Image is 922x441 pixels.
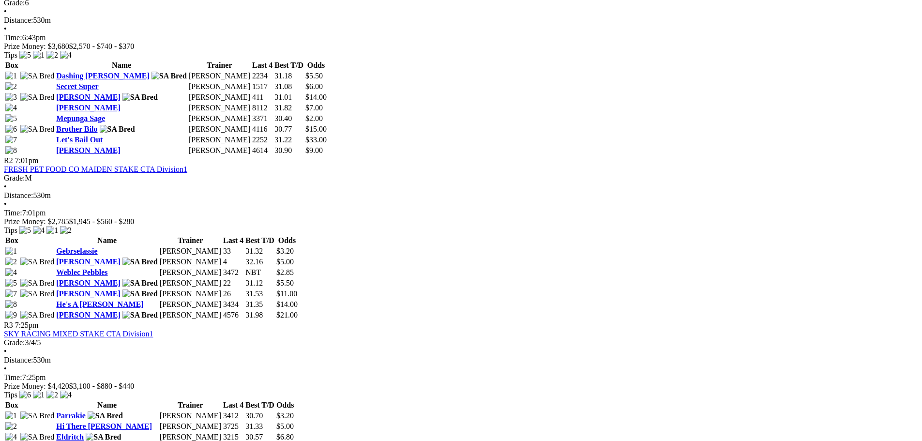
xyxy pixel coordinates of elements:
[5,236,18,244] span: Box
[305,93,327,101] span: $14.00
[274,103,304,113] td: 31.82
[5,289,17,298] img: 7
[20,279,55,288] img: SA Bred
[159,236,222,245] th: Trainer
[276,268,294,276] span: $2.85
[4,156,13,165] span: R2
[4,209,22,217] span: Time:
[245,400,275,410] th: Best T/D
[20,258,55,266] img: SA Bred
[56,114,105,122] a: Mepunga Sage
[122,258,158,266] img: SA Bred
[245,268,275,277] td: NBT
[252,124,273,134] td: 4116
[56,311,120,319] a: [PERSON_NAME]
[4,373,918,382] div: 7:25pm
[4,191,918,200] div: 530m
[100,125,135,134] img: SA Bred
[252,114,273,123] td: 3371
[5,311,17,319] img: 9
[223,246,244,256] td: 33
[56,125,97,133] a: Brother Bilo
[305,146,323,154] span: $9.00
[56,146,120,154] a: [PERSON_NAME]
[159,300,222,309] td: [PERSON_NAME]
[5,300,17,309] img: 8
[20,72,55,80] img: SA Bred
[4,365,7,373] span: •
[159,268,222,277] td: [PERSON_NAME]
[252,146,273,155] td: 4614
[20,289,55,298] img: SA Bred
[5,93,17,102] img: 3
[4,33,918,42] div: 6:43pm
[56,82,98,91] a: Secret Super
[274,124,304,134] td: 30.77
[4,174,25,182] span: Grade:
[5,136,17,144] img: 7
[252,103,273,113] td: 8112
[56,104,120,112] a: [PERSON_NAME]
[223,236,244,245] th: Last 4
[5,422,17,431] img: 2
[19,226,31,235] img: 5
[33,391,45,399] img: 1
[305,61,327,70] th: Odds
[56,300,143,308] a: He's A [PERSON_NAME]
[56,433,84,441] a: Eldritch
[56,400,158,410] th: Name
[4,25,7,33] span: •
[245,289,275,299] td: 31.53
[19,391,31,399] img: 6
[5,247,17,256] img: 1
[122,279,158,288] img: SA Bred
[4,165,187,173] a: FRESH PET FOOD CO MAIDEN STAKE CTA Division1
[4,391,17,399] span: Tips
[252,61,273,70] th: Last 4
[4,373,22,381] span: Time:
[4,338,918,347] div: 3/4/5
[46,391,58,399] img: 2
[245,236,275,245] th: Best T/D
[88,411,123,420] img: SA Bred
[4,16,918,25] div: 530m
[56,289,120,298] a: [PERSON_NAME]
[188,124,251,134] td: [PERSON_NAME]
[151,72,187,80] img: SA Bred
[4,42,918,51] div: Prize Money: $3,680
[4,330,153,338] a: SKY RACING MIXED STAKE CTA Division1
[122,311,158,319] img: SA Bred
[305,82,323,91] span: $6.00
[305,114,323,122] span: $2.00
[188,82,251,91] td: [PERSON_NAME]
[245,411,275,421] td: 30.70
[4,356,918,365] div: 530m
[4,209,918,217] div: 7:01pm
[223,411,244,421] td: 3412
[276,311,298,319] span: $21.00
[252,82,273,91] td: 1517
[69,217,135,226] span: $1,945 - $560 - $280
[305,136,327,144] span: $33.00
[33,226,45,235] img: 4
[4,16,33,24] span: Distance:
[5,279,17,288] img: 5
[5,146,17,155] img: 8
[5,82,17,91] img: 2
[159,422,222,431] td: [PERSON_NAME]
[188,71,251,81] td: [PERSON_NAME]
[188,146,251,155] td: [PERSON_NAME]
[5,72,17,80] img: 1
[5,104,17,112] img: 4
[159,278,222,288] td: [PERSON_NAME]
[223,400,244,410] th: Last 4
[4,321,13,329] span: R3
[60,391,72,399] img: 4
[4,217,918,226] div: Prize Money: $2,785
[223,422,244,431] td: 3725
[252,92,273,102] td: 411
[274,61,304,70] th: Best T/D
[122,289,158,298] img: SA Bred
[5,401,18,409] span: Box
[252,71,273,81] td: 2234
